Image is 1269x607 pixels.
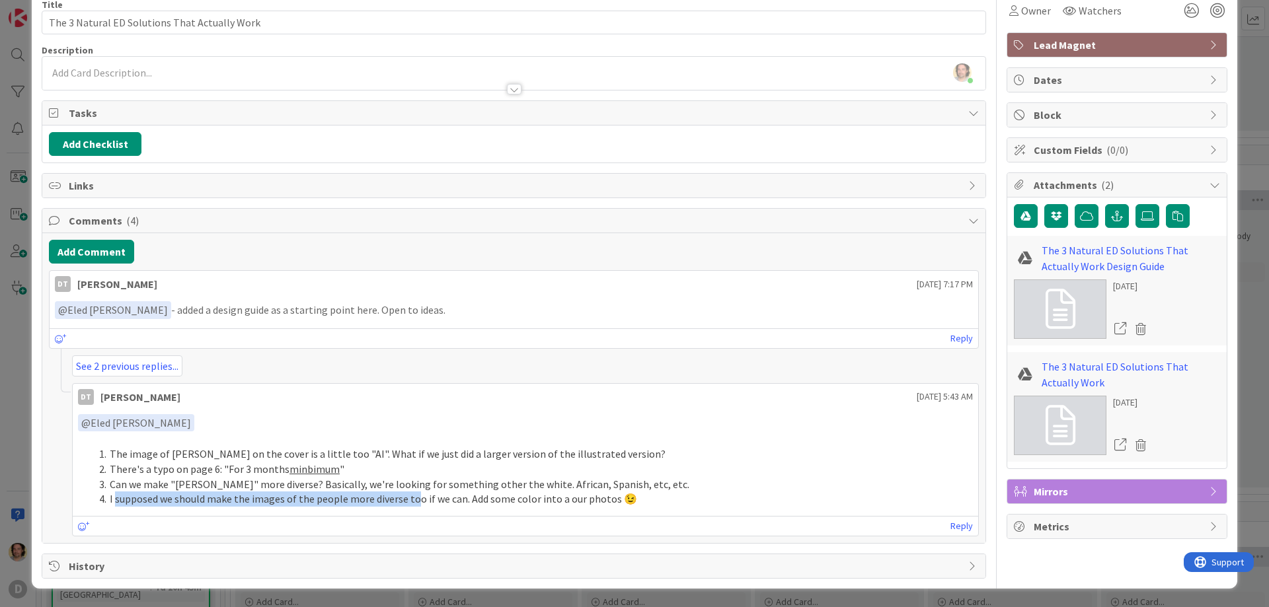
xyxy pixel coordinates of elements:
span: Description [42,44,93,56]
span: @ [81,416,91,429]
a: Reply [950,330,973,347]
span: Dates [1034,72,1203,88]
span: ( 4 ) [126,214,139,227]
input: type card name here... [42,11,986,34]
span: [DATE] 5:43 AM [917,390,973,404]
div: [PERSON_NAME] [77,276,157,292]
img: 1Ol1I4EqlztBw9wu105dBxD3jTh8plql.jpg [953,63,972,82]
span: Lead Magnet [1034,37,1203,53]
button: Add Checklist [49,132,141,156]
p: - added a design guide as a starting point here. Open to ideas. [55,301,973,319]
span: Eled [PERSON_NAME] [81,416,191,429]
span: ( 2 ) [1101,178,1114,192]
li: There's a typo on page 6: "For 3 months " [94,462,973,477]
li: Can we make "[PERSON_NAME]" more diverse? Basically, we're looking for something other the white.... [94,477,973,492]
li: I supposed we should make the images of the people more diverse too if we can. Add some color int... [94,491,973,507]
span: Watchers [1079,3,1122,18]
span: Eled [PERSON_NAME] [58,303,168,316]
a: Reply [950,518,973,534]
a: Open [1113,437,1128,454]
button: Add Comment [49,240,134,264]
span: Block [1034,107,1203,123]
a: The 3 Natural ED Solutions That Actually Work [1042,359,1220,390]
span: Custom Fields [1034,142,1203,158]
div: [PERSON_NAME] [100,389,180,405]
a: The 3 Natural ED Solutions That Actually Work Design Guide [1042,242,1220,274]
span: Metrics [1034,518,1203,534]
span: ( 0/0 ) [1106,143,1128,157]
span: Links [69,178,962,194]
span: Owner [1021,3,1051,18]
u: minbimum [289,462,340,476]
div: [DATE] [1113,279,1151,293]
span: [DATE] 7:17 PM [917,277,973,291]
span: Attachments [1034,177,1203,193]
a: Open [1113,320,1128,338]
span: Comments [69,213,962,229]
div: DT [55,276,71,292]
li: The image of [PERSON_NAME] on the cover is a little too "AI". What if we just did a larger versio... [94,446,973,462]
a: See 2 previous replies... [72,355,182,376]
span: Support [28,2,60,18]
span: History [69,558,962,574]
span: Tasks [69,105,962,121]
div: DT [78,389,94,405]
div: [DATE] [1113,396,1151,410]
span: Mirrors [1034,483,1203,499]
span: @ [58,303,67,316]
